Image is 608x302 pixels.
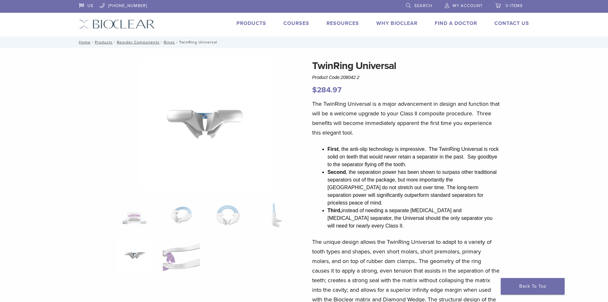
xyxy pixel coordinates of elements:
[116,240,153,272] img: TwinRing Universal - Image 5
[116,199,153,231] img: 208042.2-324x324.png
[327,145,500,168] li: , the anti-slip technology is impressive. The TwinRing Universal is rock solid on teeth that woul...
[453,3,483,8] span: My Account
[327,207,500,230] li: instead of needing a separate [MEDICAL_DATA] and [MEDICAL_DATA] separator, the Universal should t...
[506,3,523,8] span: 0 items
[77,40,91,44] a: Home
[139,58,271,191] img: TwinRing Universal - Image 5
[312,85,317,95] span: $
[312,85,342,95] bdi: 284.97
[117,40,160,44] a: Reorder Components
[501,278,565,295] a: Back To Top
[312,99,500,137] p: The TwinRing Universal is a major advancement in design and function that will be a welcome upgra...
[79,19,155,29] img: Bioclear
[283,20,309,27] a: Courses
[327,20,359,27] a: Resources
[113,41,117,44] span: /
[91,41,95,44] span: /
[175,41,179,44] span: /
[95,40,113,44] a: Products
[414,3,432,8] span: Search
[209,199,246,231] img: TwinRing Universal - Image 3
[163,199,199,231] img: TwinRing Universal - Image 2
[164,40,175,44] a: Rings
[327,146,339,152] strong: First
[327,168,500,207] li: , the separation power has been shown to surpass other traditional separators out of the package,...
[256,199,292,231] img: TwinRing Universal - Image 4
[160,41,164,44] span: /
[163,240,199,272] img: TwinRing Universal - Image 6
[341,75,359,80] span: 208042.2
[236,20,266,27] a: Products
[74,36,534,48] nav: TwinRing Universal
[327,208,342,213] strong: Third,
[327,169,346,175] strong: Second
[494,20,529,27] a: Contact Us
[312,75,359,80] span: Product Code:
[435,20,477,27] a: Find A Doctor
[312,58,500,74] h1: TwinRing Universal
[376,20,417,27] a: Why Bioclear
